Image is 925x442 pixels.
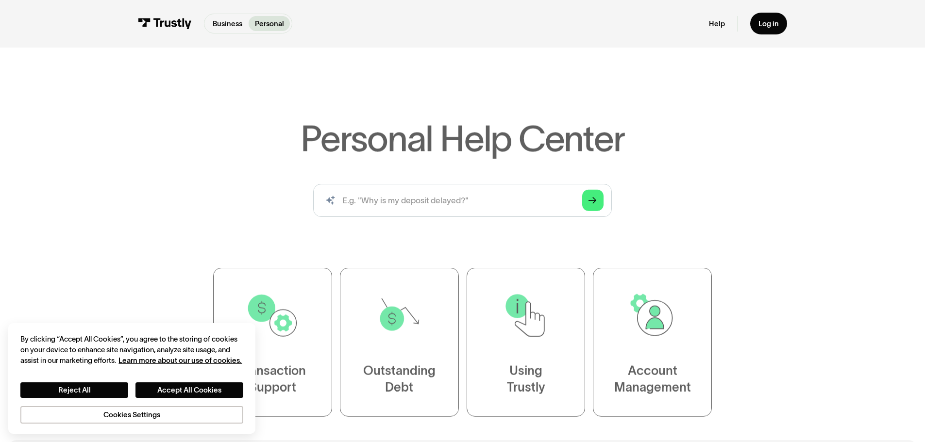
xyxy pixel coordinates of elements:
[20,334,243,424] div: Privacy
[20,382,128,398] button: Reject All
[213,18,242,29] p: Business
[313,184,612,217] form: Search
[206,16,248,31] a: Business
[255,18,284,29] p: Personal
[340,268,459,417] a: OutstandingDebt
[593,268,712,417] a: AccountManagement
[213,268,332,417] a: TransactionSupport
[239,363,306,396] div: Transaction Support
[8,323,255,434] div: Cookie banner
[20,334,243,366] div: By clicking “Accept All Cookies”, you agree to the storing of cookies on your device to enhance s...
[249,16,290,31] a: Personal
[20,406,243,424] button: Cookies Settings
[758,19,779,28] div: Log in
[363,363,436,396] div: Outstanding Debt
[709,19,725,28] a: Help
[313,184,612,217] input: search
[118,356,242,364] a: More information about your privacy, opens in a new tab
[135,382,243,398] button: Accept All Cookies
[301,121,624,157] h1: Personal Help Center
[138,18,191,29] img: Trustly Logo
[467,268,586,417] a: UsingTrustly
[750,13,787,34] a: Log in
[506,363,545,396] div: Using Trustly
[614,363,691,396] div: Account Management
